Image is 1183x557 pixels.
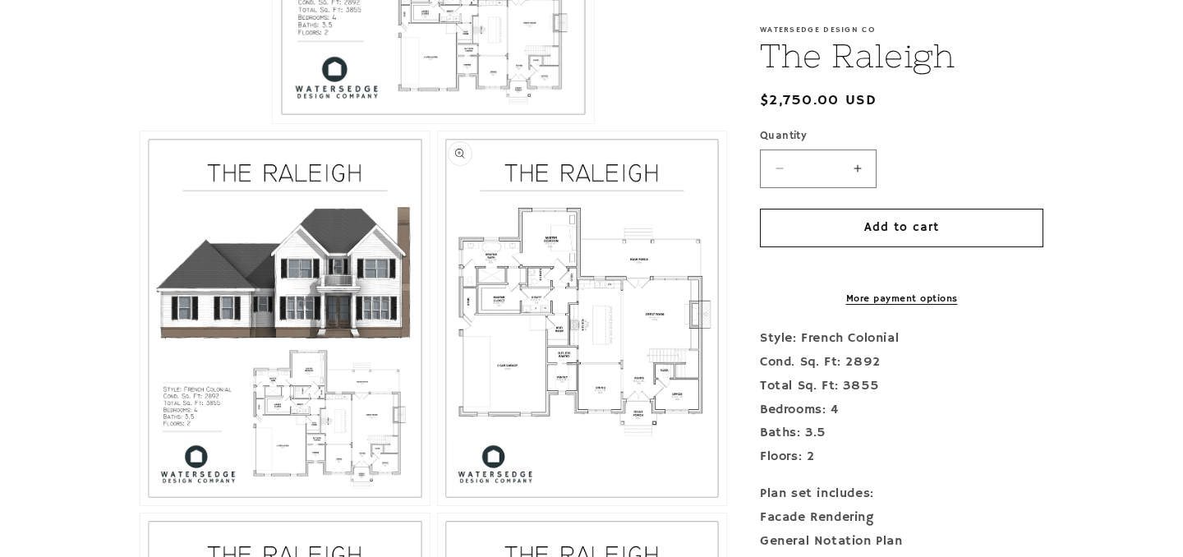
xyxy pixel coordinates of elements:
p: Watersedge Design Co [760,25,1043,35]
span: $2,750.00 USD [760,90,877,112]
div: Facade Rendering [760,506,1043,530]
label: Quantity [760,128,1043,145]
div: Plan set includes: [760,482,1043,506]
button: Add to cart [760,209,1043,247]
a: More payment options [760,292,1043,306]
h1: The Raleigh [760,35,1043,77]
p: Style: French Colonial Cond. Sq. Ft: 2892 Total Sq. Ft: 3855 Bedrooms: 4 Baths: 3.5 Floors: 2 [760,327,1043,469]
div: General Notation Plan [760,530,1043,554]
